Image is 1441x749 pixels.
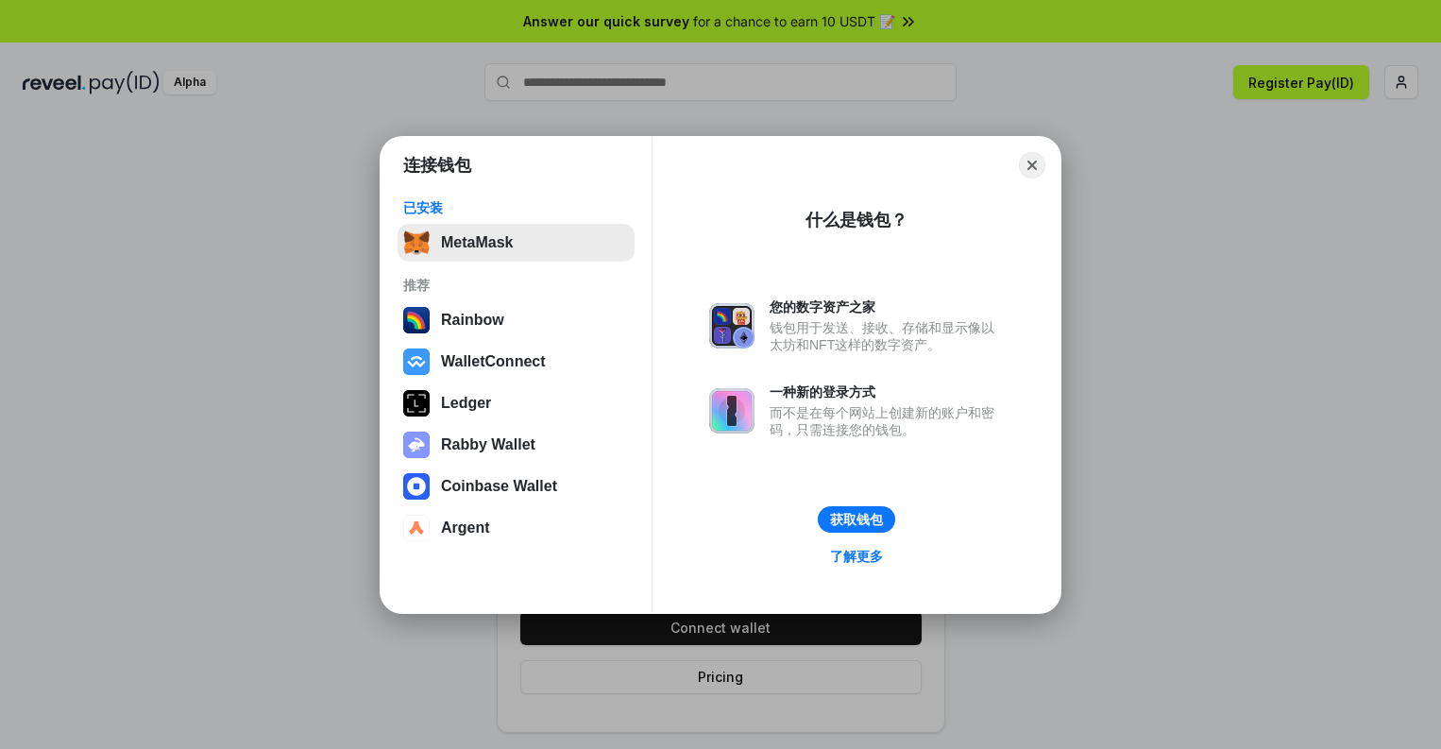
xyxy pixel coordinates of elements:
div: Ledger [441,395,491,412]
button: Coinbase Wallet [398,468,635,505]
div: 您的数字资产之家 [770,298,1004,315]
img: svg+xml,%3Csvg%20xmlns%3D%22http%3A%2F%2Fwww.w3.org%2F2000%2Fsvg%22%20width%3D%2228%22%20height%3... [403,390,430,417]
img: svg+xml,%3Csvg%20width%3D%22120%22%20height%3D%22120%22%20viewBox%3D%220%200%20120%20120%22%20fil... [403,307,430,333]
button: Rainbow [398,301,635,339]
a: 了解更多 [819,544,894,569]
div: WalletConnect [441,353,546,370]
div: Rabby Wallet [441,436,535,453]
img: svg+xml,%3Csvg%20width%3D%2228%22%20height%3D%2228%22%20viewBox%3D%220%200%2028%2028%22%20fill%3D... [403,349,430,375]
button: MetaMask [398,224,635,262]
button: Ledger [398,384,635,422]
div: 钱包用于发送、接收、存储和显示像以太坊和NFT这样的数字资产。 [770,319,1004,353]
button: Argent [398,509,635,547]
button: Rabby Wallet [398,426,635,464]
div: 了解更多 [830,548,883,565]
img: svg+xml,%3Csvg%20width%3D%2228%22%20height%3D%2228%22%20viewBox%3D%220%200%2028%2028%22%20fill%3D... [403,473,430,500]
div: 而不是在每个网站上创建新的账户和密码，只需连接您的钱包。 [770,404,1004,438]
div: 已安装 [403,199,629,216]
div: 推荐 [403,277,629,294]
div: 一种新的登录方式 [770,383,1004,400]
img: svg+xml,%3Csvg%20fill%3D%22none%22%20height%3D%2233%22%20viewBox%3D%220%200%2035%2033%22%20width%... [403,230,430,256]
button: WalletConnect [398,343,635,381]
div: Argent [441,519,490,536]
div: MetaMask [441,234,513,251]
div: Rainbow [441,312,504,329]
button: Close [1019,152,1045,179]
img: svg+xml,%3Csvg%20xmlns%3D%22http%3A%2F%2Fwww.w3.org%2F2000%2Fsvg%22%20fill%3D%22none%22%20viewBox... [709,303,754,349]
img: svg+xml,%3Csvg%20width%3D%2228%22%20height%3D%2228%22%20viewBox%3D%220%200%2028%2028%22%20fill%3D... [403,515,430,541]
div: 获取钱包 [830,511,883,528]
button: 获取钱包 [818,506,895,533]
img: svg+xml,%3Csvg%20xmlns%3D%22http%3A%2F%2Fwww.w3.org%2F2000%2Fsvg%22%20fill%3D%22none%22%20viewBox... [709,388,754,434]
h1: 连接钱包 [403,154,471,177]
div: Coinbase Wallet [441,478,557,495]
div: 什么是钱包？ [805,209,907,231]
img: svg+xml,%3Csvg%20xmlns%3D%22http%3A%2F%2Fwww.w3.org%2F2000%2Fsvg%22%20fill%3D%22none%22%20viewBox... [403,432,430,458]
